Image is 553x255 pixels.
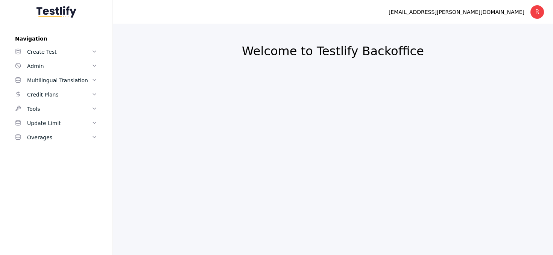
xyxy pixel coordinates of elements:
[27,119,91,128] div: Update Limit
[131,44,535,59] h2: Welcome to Testlify Backoffice
[27,104,91,113] div: Tools
[27,90,91,99] div: Credit Plans
[36,6,76,18] img: Testlify - Backoffice
[27,47,91,56] div: Create Test
[27,76,91,85] div: Multilingual Translation
[27,133,91,142] div: Overages
[27,62,91,71] div: Admin
[389,8,524,17] div: [EMAIL_ADDRESS][PERSON_NAME][DOMAIN_NAME]
[9,36,103,42] label: Navigation
[530,5,544,19] div: R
